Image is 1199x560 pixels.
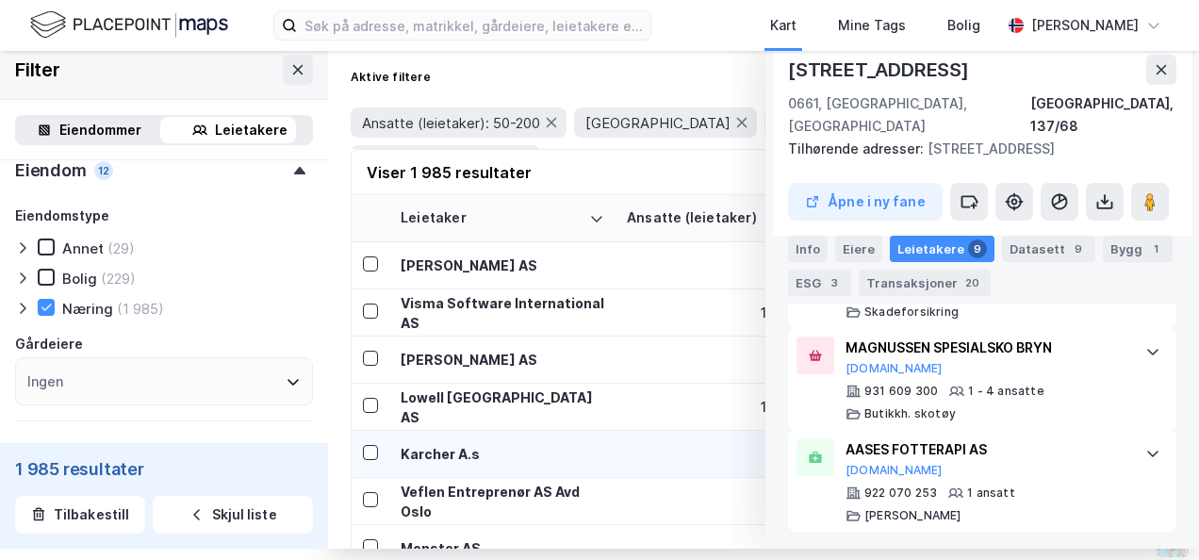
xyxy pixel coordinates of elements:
div: (229) [101,270,136,288]
div: Info [788,236,828,262]
div: Leietakere [890,236,994,262]
span: Ansatte (leietaker): 50-200 [362,114,540,132]
div: 9 [968,239,987,258]
div: 1 ansatt [967,486,1015,501]
div: Gårdeiere [15,333,83,355]
div: 90 [627,255,783,275]
div: Næring [62,300,113,318]
div: [STREET_ADDRESS] [788,55,973,85]
button: 2 mer [548,148,600,173]
div: Bygg [1103,236,1173,262]
div: [PERSON_NAME] AS [401,350,604,370]
div: Eiere [835,236,882,262]
div: Eiendommer [59,119,141,141]
div: Butikkh. skotøy [864,406,956,421]
button: [DOMAIN_NAME] [846,463,943,478]
div: Karcher A.s [401,444,604,464]
input: Søk på adresse, matrikkel, gårdeiere, leietakere eller personer [297,11,650,40]
div: 9 [1069,239,1088,258]
div: Eiendom [15,159,87,182]
button: [DOMAIN_NAME] [846,361,943,376]
div: 57 [627,350,783,370]
div: 90 [627,491,783,511]
div: [PERSON_NAME] AS [401,255,604,275]
div: 0661, [GEOGRAPHIC_DATA], [GEOGRAPHIC_DATA] [788,92,1030,138]
div: Filter [15,55,60,85]
span: [GEOGRAPHIC_DATA] [585,114,731,132]
div: 53 [627,444,783,464]
div: 1 - 4 ansatte [968,384,1044,399]
div: MAGNUSSEN SPESIALSKO BRYN [846,337,1126,359]
div: 1 985 resultater [15,458,313,481]
div: Datasett [1002,236,1095,262]
div: 931 609 300 [864,384,938,399]
div: 180 [627,397,783,417]
div: Aktive filtere [351,70,431,85]
div: Lowell [GEOGRAPHIC_DATA] AS [401,387,604,427]
div: Bolig [62,270,97,288]
div: [GEOGRAPHIC_DATA], 137/68 [1030,92,1176,138]
img: logo.f888ab2527a4732fd821a326f86c7f29.svg [30,8,228,41]
div: Leietaker [401,209,582,227]
div: 922 070 253 [864,486,937,501]
div: Bolig [947,14,980,37]
button: Skjul liste [153,496,313,534]
div: Leietakere [215,119,287,141]
div: Kontrollprogram for chat [1105,469,1199,560]
div: [PERSON_NAME] [1031,14,1139,37]
div: 154 [627,303,783,322]
button: Åpne i ny fane [788,183,943,221]
div: Visma Software International AS [401,293,604,333]
div: Skadeforsikring [864,305,959,320]
div: 20 [961,273,983,292]
div: Transaksjoner [859,270,991,296]
span: Tilhørende adresser: [788,140,928,156]
div: 1 [1146,239,1165,258]
div: ESG [788,270,851,296]
div: 3 [825,273,844,292]
div: Ansatte (leietaker) [627,209,761,227]
div: Viser 1 985 resultater [367,161,532,184]
div: [STREET_ADDRESS] [788,138,1161,160]
button: Tilbakestill [15,496,145,534]
iframe: Chat Widget [1105,469,1199,560]
div: 89 [627,538,783,558]
div: (29) [107,239,135,257]
div: Annet [62,239,104,257]
div: Kart [770,14,797,37]
div: 12 [94,161,113,180]
div: Monster AS [401,538,604,558]
div: (1 985) [117,300,164,318]
div: [PERSON_NAME] [864,508,961,523]
div: Ingen [27,371,63,393]
div: Mine Tags [838,14,906,37]
div: Veflen Entreprenør AS Avd Oslo [401,482,604,521]
div: Eiendomstype [15,205,109,227]
div: AASES FOTTERAPI AS [846,438,1126,461]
